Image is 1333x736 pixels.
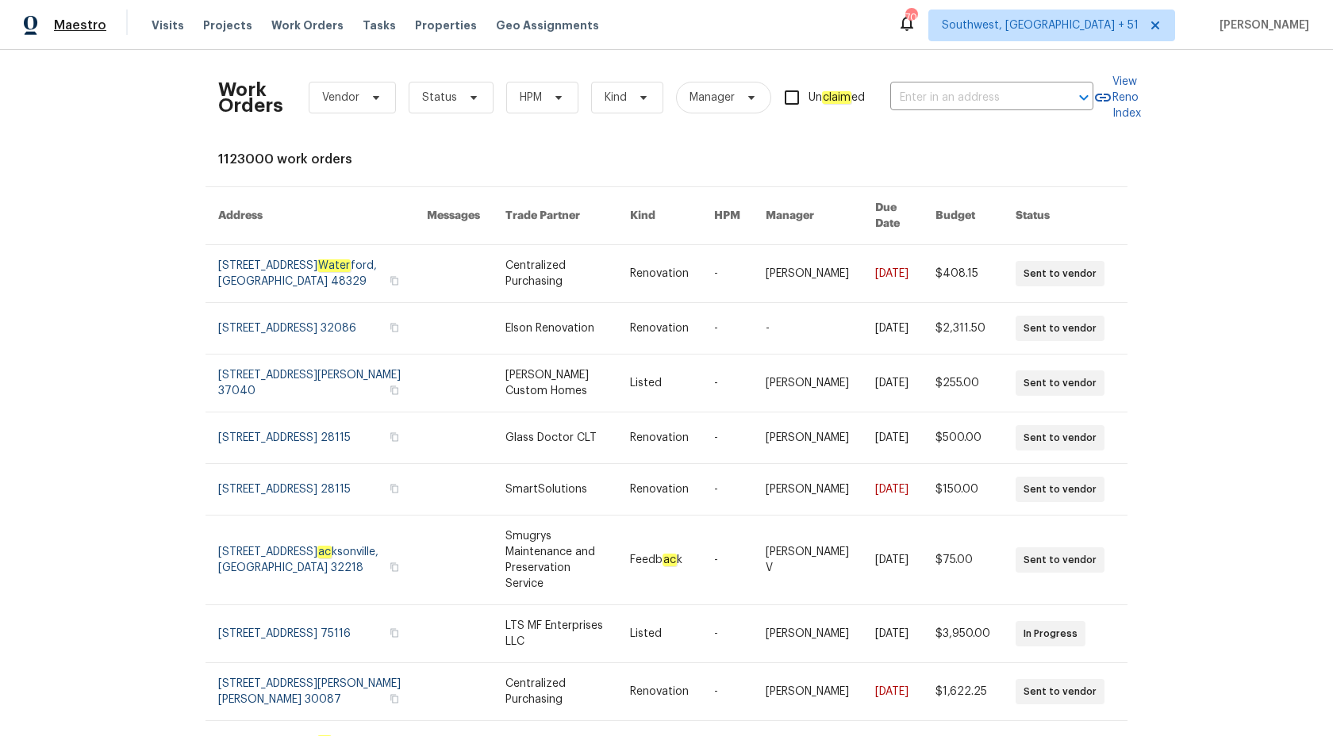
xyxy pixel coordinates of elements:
[809,90,865,106] span: Un ed
[617,303,701,355] td: Renovation
[617,516,701,605] td: Feedb k
[415,17,477,33] span: Properties
[617,464,701,516] td: Renovation
[271,17,344,33] span: Work Orders
[701,663,753,721] td: -
[152,17,184,33] span: Visits
[753,516,862,605] td: [PERSON_NAME] V
[701,605,753,663] td: -
[422,90,457,105] span: Status
[753,605,862,663] td: [PERSON_NAME]
[387,481,401,496] button: Copy Address
[387,692,401,706] button: Copy Address
[203,17,252,33] span: Projects
[1073,86,1095,109] button: Open
[701,412,753,464] td: -
[206,187,414,245] th: Address
[387,560,401,574] button: Copy Address
[414,187,493,245] th: Messages
[1093,74,1141,121] a: View Reno Index
[617,663,701,721] td: Renovation
[218,82,283,113] h2: Work Orders
[54,17,106,33] span: Maestro
[363,20,396,31] span: Tasks
[701,355,753,412] td: -
[387,626,401,640] button: Copy Address
[493,187,617,245] th: Trade Partner
[923,187,1003,245] th: Budget
[520,90,542,105] span: HPM
[753,412,862,464] td: [PERSON_NAME]
[493,464,617,516] td: SmartSolutions
[493,245,617,303] td: Centralized Purchasing
[387,274,401,288] button: Copy Address
[753,663,862,721] td: [PERSON_NAME]
[753,187,862,245] th: Manager
[617,187,701,245] th: Kind
[753,355,862,412] td: [PERSON_NAME]
[890,86,1049,110] input: Enter in an address
[322,90,359,105] span: Vendor
[701,245,753,303] td: -
[617,245,701,303] td: Renovation
[493,412,617,464] td: Glass Doctor CLT
[862,187,923,245] th: Due Date
[690,90,735,105] span: Manager
[701,464,753,516] td: -
[218,151,1115,167] div: 1123000 work orders
[493,516,617,605] td: Smugrys Maintenance and Preservation Service
[753,464,862,516] td: [PERSON_NAME]
[493,605,617,663] td: LTS MF Enterprises LLC
[701,516,753,605] td: -
[822,91,851,104] em: claim
[387,430,401,444] button: Copy Address
[1003,187,1127,245] th: Status
[617,355,701,412] td: Listed
[701,303,753,355] td: -
[605,90,627,105] span: Kind
[496,17,599,33] span: Geo Assignments
[387,320,401,335] button: Copy Address
[387,383,401,397] button: Copy Address
[493,355,617,412] td: [PERSON_NAME] Custom Homes
[1213,17,1309,33] span: [PERSON_NAME]
[701,187,753,245] th: HPM
[753,245,862,303] td: [PERSON_NAME]
[617,605,701,663] td: Listed
[493,303,617,355] td: Elson Renovation
[493,663,617,721] td: Centralized Purchasing
[905,10,916,25] div: 708
[753,303,862,355] td: -
[617,412,701,464] td: Renovation
[942,17,1139,33] span: Southwest, [GEOGRAPHIC_DATA] + 51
